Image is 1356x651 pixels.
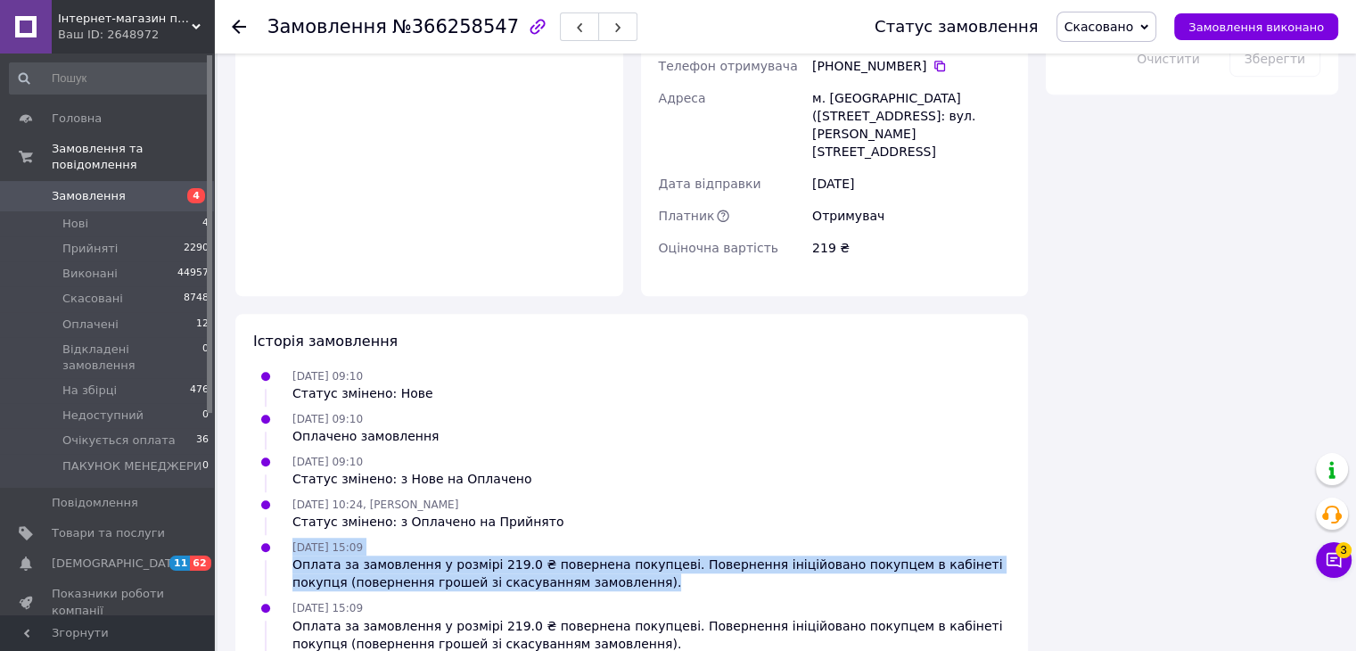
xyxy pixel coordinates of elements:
span: Недоступний [62,408,144,424]
div: Статус змінено: з Оплачено на Прийнято [292,513,563,531]
span: Очікується оплата [62,433,176,449]
span: Виконані [62,266,118,282]
span: 2290 [184,241,209,257]
span: [DATE] 15:09 [292,602,363,614]
input: Пошук [9,62,210,95]
span: 0 [202,342,209,374]
span: Замовлення виконано [1188,21,1324,34]
span: Нові [62,216,88,232]
span: 4 [202,216,209,232]
span: 4 [187,188,205,203]
span: Скасовані [62,291,123,307]
div: Статус замовлення [875,18,1039,36]
span: Скасовано [1064,20,1134,34]
div: Оплачено замовлення [292,427,439,445]
span: 8748 [184,291,209,307]
span: Головна [52,111,102,127]
span: Замовлення [52,188,126,204]
span: Дата відправки [659,177,761,191]
div: Статус змінено: з Нове на Оплачено [292,470,531,488]
span: 44957 [177,266,209,282]
div: 219 ₴ [809,232,1014,264]
span: ПАКУНОК МЕНЕДЖЕРИ [62,458,202,474]
span: Адреса [659,91,706,105]
span: [DATE] 15:09 [292,541,363,554]
span: [DEMOGRAPHIC_DATA] [52,556,184,572]
span: Повідомлення [52,495,138,511]
span: 62 [190,556,210,571]
span: Відкладені замовлення [62,342,202,374]
div: [DATE] [809,168,1014,200]
span: 0 [202,458,209,474]
span: Платник [659,209,715,223]
span: Замовлення та повідомлення [52,141,214,173]
span: 0 [202,408,209,424]
span: Оціночна вартість [659,241,778,255]
span: Історія замовлення [253,333,398,350]
div: Отримувач [809,200,1014,232]
span: 3 [1335,542,1352,558]
button: Замовлення виконано [1174,13,1338,40]
span: 36 [196,433,209,449]
div: Статус змінено: Нове [292,384,433,402]
div: Оплата за замовлення у розмірі 219.0 ₴ повернена покупцеві. Повернення ініційовано покупцем в каб... [292,556,1010,591]
span: Оплачені [62,317,119,333]
div: Ваш ID: 2648972 [58,27,214,43]
span: Товари та послуги [52,525,165,541]
span: 11 [169,556,190,571]
span: 476 [190,383,209,399]
span: Прийняті [62,241,118,257]
span: Інтернет-магазин підгузників та побутової хімії VIKI Home [58,11,192,27]
span: 12 [196,317,209,333]
span: [DATE] 09:10 [292,413,363,425]
span: Показники роботи компанії [52,586,165,618]
span: [DATE] 10:24, [PERSON_NAME] [292,499,458,511]
div: Повернутися назад [232,18,246,36]
span: Замовлення [267,16,387,37]
span: [DATE] 09:10 [292,370,363,383]
span: На збірці [62,383,117,399]
span: Телефон отримувача [659,59,798,73]
div: [PHONE_NUMBER] [812,57,1010,75]
span: [DATE] 09:10 [292,456,363,468]
button: Чат з покупцем3 [1316,542,1352,578]
div: м. [GEOGRAPHIC_DATA] ([STREET_ADDRESS]: вул. [PERSON_NAME][STREET_ADDRESS] [809,82,1014,168]
span: №366258547 [392,16,519,37]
